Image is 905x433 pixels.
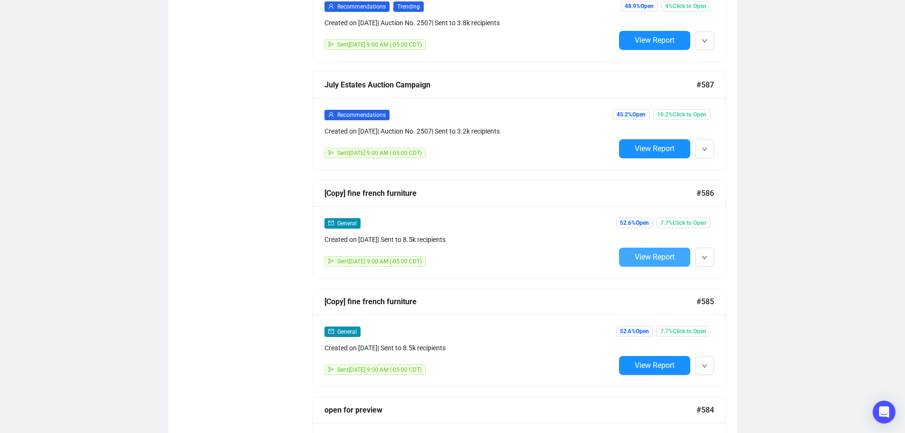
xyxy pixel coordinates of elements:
span: send [328,258,334,264]
span: Sent [DATE] 9:00 AM (-05:00 CDT) [337,41,422,48]
button: View Report [619,139,690,158]
span: #586 [696,187,714,199]
span: mail [328,220,334,226]
span: 7.7% Click to Open [657,218,710,228]
span: Trending [393,1,424,12]
div: July Estates Auction Campaign [324,79,696,91]
span: General [337,220,357,227]
span: General [337,328,357,335]
span: Sent [DATE] 9:00 AM (-05:00 CDT) [337,258,422,265]
div: open for preview [324,404,696,416]
span: 4% Click to Open [661,1,710,11]
div: Created on [DATE] | Auction No. 2507 | Sent to 3.2k recipients [324,126,615,136]
span: Recommendations [337,3,386,10]
button: View Report [619,356,690,375]
span: View Report [635,36,675,45]
span: #584 [696,404,714,416]
span: 7.7% Click to Open [657,326,710,337]
span: View Report [635,144,675,153]
div: Created on [DATE] | Sent to 8.5k recipients [324,234,615,245]
span: down [702,146,707,152]
span: Sent [DATE] 9:00 AM (-05:00 CDT) [337,366,422,373]
span: send [328,41,334,47]
span: 10.2% Click to Open [653,109,710,120]
div: Open Intercom Messenger [873,401,895,423]
span: user [328,3,334,9]
span: down [702,38,707,44]
span: 48.9% Open [621,1,657,11]
span: View Report [635,252,675,261]
span: send [328,366,334,372]
span: 45.2% Open [613,109,649,120]
span: send [328,150,334,155]
button: View Report [619,31,690,50]
span: down [702,255,707,260]
div: Created on [DATE] | Auction No. 2507 | Sent to 3.8k recipients [324,18,615,28]
a: [Copy] fine french furniture#586mailGeneralCreated on [DATE]| Sent to 8.5k recipientssendSent[DAT... [313,180,726,279]
div: Created on [DATE] | Sent to 8.5k recipients [324,343,615,353]
span: #585 [696,296,714,308]
span: user [328,112,334,117]
span: 52.6% Open [616,326,653,337]
a: [Copy] fine french furniture#585mailGeneralCreated on [DATE]| Sent to 8.5k recipientssendSent[DAT... [313,288,726,387]
a: July Estates Auction Campaign#587userRecommendationsCreated on [DATE]| Auction No. 2507| Sent to ... [313,71,726,170]
span: Sent [DATE] 9:00 AM (-05:00 CDT) [337,150,422,156]
span: #587 [696,79,714,91]
span: down [702,363,707,369]
span: 52.6% Open [616,218,653,228]
span: mail [328,328,334,334]
div: [Copy] fine french furniture [324,187,696,199]
button: View Report [619,248,690,267]
span: Recommendations [337,112,386,118]
span: View Report [635,361,675,370]
div: [Copy] fine french furniture [324,296,696,308]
